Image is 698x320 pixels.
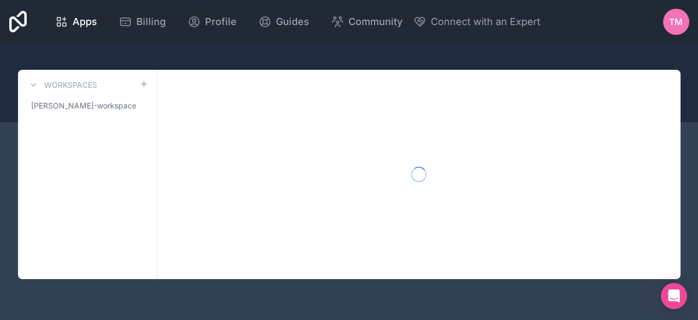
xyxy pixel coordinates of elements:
a: Community [322,10,411,34]
span: TM [669,15,683,28]
h3: Workspaces [44,80,97,90]
span: Apps [73,14,97,29]
a: [PERSON_NAME]-workspace [27,96,148,116]
span: Guides [276,14,309,29]
span: Community [348,14,402,29]
span: [PERSON_NAME]-workspace [31,100,136,111]
a: Apps [46,10,106,34]
a: Billing [110,10,174,34]
span: Connect with an Expert [431,14,540,29]
a: Guides [250,10,318,34]
span: Billing [136,14,166,29]
span: Profile [205,14,237,29]
div: Open Intercom Messenger [661,283,687,309]
a: Profile [179,10,245,34]
a: Workspaces [27,79,97,92]
button: Connect with an Expert [413,14,540,29]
